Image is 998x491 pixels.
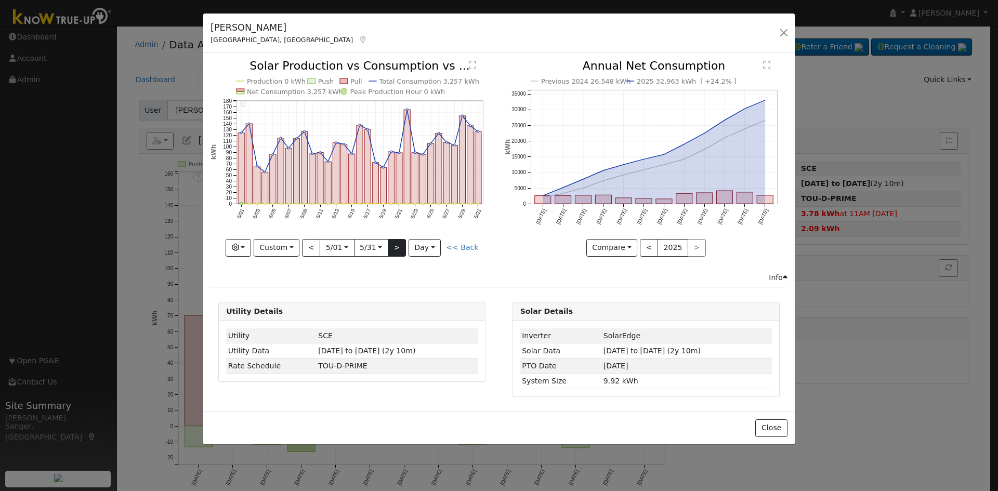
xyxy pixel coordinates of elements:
td: Rate Schedule [226,359,317,374]
circle: onclick="" [438,132,440,135]
rect: onclick="" [404,110,410,204]
text: 25000 [511,123,526,128]
rect: onclick="" [575,195,591,204]
rect: onclick="" [246,124,252,204]
circle: onclick="" [477,203,479,205]
circle: onclick="" [477,131,479,133]
text: 10000 [511,170,526,176]
circle: onclick="" [248,203,250,205]
h5: [PERSON_NAME] [211,21,367,34]
circle: onclick="" [601,179,606,183]
text: 170 [223,104,232,110]
circle: onclick="" [430,143,432,145]
text: [DATE] [676,208,688,225]
span: ID: TBHLVYFHZ, authorized: 09/15/21 [318,331,333,340]
circle: onclick="" [366,203,369,205]
text:  [469,61,476,69]
text: [DATE] [716,208,728,225]
text: [DATE] [595,208,607,225]
button: < [640,239,658,257]
circle: onclick="" [581,186,585,190]
circle: onclick="" [662,163,666,167]
rect: onclick="" [475,132,481,204]
text: Peak Production Hour 0 kWh [350,88,445,96]
text: 160 [223,110,232,116]
text: Solar Production vs Consumption vs ... [249,59,470,72]
circle: onclick="" [581,177,585,181]
rect: onclick="" [420,155,426,204]
circle: onclick="" [287,148,290,150]
circle: onclick="" [702,131,706,136]
text: 150 [223,116,232,122]
text: kWh [210,144,217,160]
text: [DATE] [737,208,748,225]
circle: onclick="" [414,203,416,205]
button: 5/01 [320,239,354,257]
text: 50 [226,172,232,178]
rect: onclick="" [615,198,632,204]
text: [DATE] [757,208,769,225]
circle: onclick="" [541,194,545,198]
circle: onclick="" [541,195,545,200]
text: [DATE] [555,208,567,225]
button: < [302,239,320,257]
rect: onclick="" [373,163,379,204]
text: 5/21 [394,208,403,220]
span: [DATE] to [DATE] (2y 10m) [603,347,701,355]
circle: onclick="" [763,118,767,123]
strong: Utility Details [226,307,283,315]
a: << Back [446,243,478,251]
rect: onclick="" [467,126,474,204]
text: 15000 [511,154,526,160]
circle: onclick="" [304,131,306,133]
text: Total Consumption 3,257 kWh [379,77,479,85]
rect: onclick="" [325,162,331,204]
circle: onclick="" [446,203,448,205]
td: System Size [520,374,602,389]
circle: onclick="" [272,203,274,205]
text: 35000 [511,91,526,97]
circle: onclick="" [272,153,274,155]
circle: onclick="" [743,127,747,131]
circle: onclick="" [311,203,313,205]
text: 5/15 [347,208,356,220]
text: [DATE] [697,208,708,225]
text: 30 [226,184,232,190]
text: 0 [229,201,232,207]
text: 5/09 [299,208,309,220]
div: Info [769,272,787,283]
circle: onclick="" [398,203,400,205]
circle: onclick="" [398,152,400,154]
text: 5/25 [426,208,435,220]
rect: onclick="" [285,149,292,204]
circle: onclick="" [702,148,706,152]
circle: onclick="" [343,143,345,145]
td: Utility Data [226,343,317,359]
rect: onclick="" [349,154,355,204]
circle: onclick="" [351,203,353,205]
text: 70 [226,161,232,167]
text: 20000 [511,138,526,144]
rect: onclick="" [278,138,284,204]
span: 53 [318,362,367,370]
td: Solar Data [520,343,602,359]
rect: onclick="" [636,198,652,204]
circle: onclick="" [682,157,686,162]
a: Map [358,35,367,44]
text: 5/29 [457,208,467,220]
circle: onclick="" [383,203,385,205]
circle: onclick="" [621,173,625,177]
circle: onclick="" [422,203,424,205]
td: Utility [226,328,317,343]
text: 5/13 [331,208,340,220]
button: Compare [586,239,638,257]
text: Previous 2024 26,548 kWh [541,77,631,85]
rect: onclick="" [364,129,371,204]
rect: onclick="" [294,139,300,204]
circle: onclick="" [287,203,290,205]
circle: onclick="" [335,203,337,205]
circle: onclick="" [641,168,646,172]
rect: onclick="" [534,196,550,204]
circle: onclick="" [763,98,767,102]
i: 5/01 - Error: 'datetime.date' object has no attribute 'date' [240,101,246,107]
